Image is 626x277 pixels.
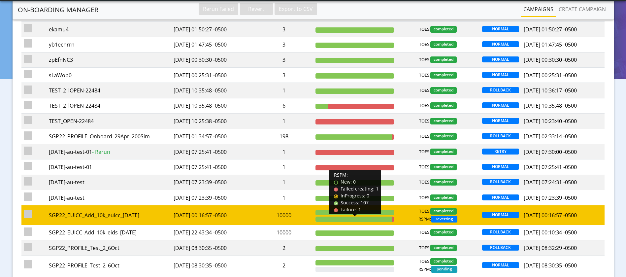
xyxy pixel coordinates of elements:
[171,114,255,129] td: [DATE] 10:25:38 -0500
[524,212,577,219] span: [DATE] 00:16:57 -0500
[482,229,519,235] span: ROLLBACK
[331,206,361,213] span: Failure: 1
[49,117,169,125] div: TEST_OPEN-22484
[334,171,348,178] span: RSPM:
[334,201,338,205] img: Success
[49,87,169,94] div: TEST_2_lOPEN-22484
[430,118,457,124] span: completed
[482,212,519,218] span: NORMAL
[430,258,457,265] span: completed
[418,266,431,273] span: RSPM:
[524,72,577,79] span: [DATE] 00:25:31 -0500
[331,178,356,185] span: New: 0
[255,240,313,256] td: 2
[171,240,255,256] td: [DATE] 08:30:35 -0500
[171,205,255,225] td: [DATE] 00:16:57 -0500
[482,87,519,93] span: ROLLBACK
[430,72,457,79] span: completed
[255,190,313,205] td: 1
[524,56,577,63] span: [DATE] 00:30:30 -0500
[255,52,313,67] td: 3
[419,229,430,236] span: TOES:
[334,181,338,185] img: Ready
[419,245,430,251] span: TOES:
[419,149,430,155] span: TOES:
[255,114,313,129] td: 1
[171,83,255,98] td: [DATE] 10:35:48 -0500
[419,26,430,33] span: TOES:
[240,3,273,15] button: Revert
[92,148,110,156] span: - Rerun
[49,194,169,202] div: [DATE]-au-test
[482,102,519,108] span: NORMAL
[334,194,338,198] img: In progress
[524,118,577,125] span: [DATE] 10:23:40 -0500
[430,245,457,251] span: completed
[419,41,430,48] span: TOES:
[255,129,313,144] td: 198
[419,208,430,215] span: TOES:
[18,3,98,17] a: On-Boarding Manager
[524,87,577,94] span: [DATE] 10:36:17 -0500
[171,52,255,67] td: [DATE] 00:30:30 -0500
[556,3,609,16] a: Create campaign
[430,164,457,170] span: completed
[171,129,255,144] td: [DATE] 01:34:57 -0500
[430,26,457,33] span: completed
[255,21,313,37] td: 3
[49,148,169,156] div: [DATE]-au-test-01
[171,190,255,205] td: [DATE] 07:23:39 -0500
[482,118,519,124] span: NORMAL
[49,211,169,219] div: SGP22_EUICC_Add_10k_euicc_[DATE]
[419,133,430,140] span: TOES:
[419,56,430,63] span: TOES:
[430,87,457,94] span: completed
[255,83,313,98] td: 1
[430,149,457,155] span: completed
[430,208,457,215] span: completed
[171,225,255,240] td: [DATE] 22:43:34 -0500
[418,216,431,223] span: RSPM:
[430,41,457,48] span: completed
[524,133,577,140] span: [DATE] 02:33:14 -0500
[524,229,577,236] span: [DATE] 00:10:34 -0500
[419,87,430,94] span: TOES:
[482,179,519,185] span: ROLLBACK
[49,41,169,49] div: yb1ecnrrn
[521,3,556,16] a: Campaigns
[171,37,255,52] td: [DATE] 01:47:45 -0500
[524,262,577,269] span: [DATE] 08:30:35 -0500
[482,164,519,170] span: NORMAL
[482,245,519,251] span: ROLLBACK
[482,262,519,268] span: NORMAL
[419,194,430,201] span: TOES:
[171,68,255,83] td: [DATE] 00:25:31 -0500
[331,185,379,192] span: Failed creating: 1
[255,68,313,83] td: 3
[331,199,369,206] span: Success: 107
[171,98,255,113] td: [DATE] 10:35:48 -0500
[331,192,369,199] span: InProgress: 0
[255,175,313,190] td: 1
[49,56,169,64] div: zpEfnNC3
[49,261,169,269] div: SGP22_PROFILE_Test_2_6Oct
[524,179,577,186] span: [DATE] 07:24:31 -0500
[171,144,255,159] td: [DATE] 07:25:41 -0500
[430,229,457,236] span: completed
[524,148,577,156] span: [DATE] 07:30:00 -0500
[482,41,519,47] span: NORMAL
[431,266,457,273] span: pending
[171,159,255,175] td: [DATE] 07:25:41 -0500
[524,102,577,109] span: [DATE] 10:35:48 -0500
[524,163,577,171] span: [DATE] 07:25:41 -0500
[255,98,313,113] td: 6
[431,216,457,223] span: reverting
[430,56,457,63] span: completed
[49,178,169,186] div: [DATE]-au-test
[482,149,519,155] span: RETRY
[49,228,169,236] div: SGP22_EUICC_Add_10k_eids_[DATE]
[49,163,169,171] div: [DATE]-au-test-01
[334,208,338,212] img: Failure
[334,188,338,191] img: Failure
[49,244,169,252] div: SGP22_PROFILE_Test_2_6Oct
